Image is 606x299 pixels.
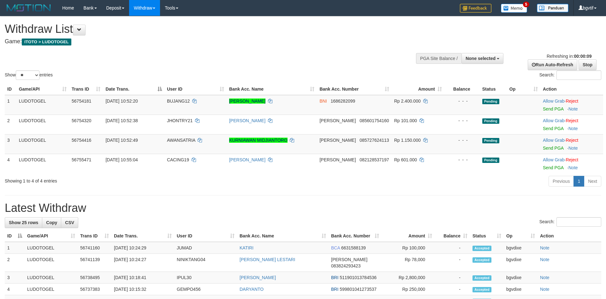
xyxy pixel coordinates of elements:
[482,99,499,104] span: Pending
[482,138,499,143] span: Pending
[539,217,601,227] label: Search:
[447,157,477,163] div: - - -
[392,83,444,95] th: Amount: activate to sort column ascending
[229,157,265,162] a: [PERSON_NAME]
[543,118,566,123] span: ·
[540,275,550,280] a: Note
[543,157,566,162] span: ·
[331,257,367,262] span: [PERSON_NAME]
[568,165,578,170] a: Note
[574,54,591,59] strong: 00:00:09
[5,217,42,228] a: Show 25 rows
[5,83,16,95] th: ID
[528,59,577,70] a: Run Auto-Refresh
[164,83,227,95] th: User ID: activate to sort column ascending
[394,99,421,104] span: Rp 2.400.000
[229,118,265,123] a: [PERSON_NAME]
[538,230,601,242] th: Action
[240,257,295,262] a: [PERSON_NAME] LESTARI
[16,115,69,134] td: LUDOTOGEL
[447,117,477,124] div: - - -
[240,287,264,292] a: DARYANTO
[319,157,356,162] span: [PERSON_NAME]
[435,230,470,242] th: Balance: activate to sort column ascending
[167,118,193,123] span: JHONTRY21
[229,138,288,143] a: KURNIAWAN MIDJIANTORO
[566,99,578,104] a: Reject
[547,54,591,59] span: Refreshing in:
[9,220,38,225] span: Show 25 rows
[46,220,57,225] span: Copy
[359,138,389,143] span: Copy 085727624113 to clipboard
[16,70,39,80] select: Showentries
[111,272,174,284] td: [DATE] 10:18:41
[174,254,237,272] td: NINIKTANG04
[340,275,377,280] span: Copy 511901013784536 to clipboard
[240,275,276,280] a: [PERSON_NAME]
[111,254,174,272] td: [DATE] 10:24:27
[69,83,103,95] th: Trans ID: activate to sort column ascending
[331,245,340,250] span: BCA
[78,230,111,242] th: Trans ID: activate to sort column ascending
[331,263,360,268] span: Copy 083824293423 to clipboard
[382,254,435,272] td: Rp 78,000
[504,242,538,254] td: bgvdixe
[566,118,578,123] a: Reject
[5,254,25,272] td: 2
[341,245,366,250] span: Copy 6631588139 to clipboard
[540,83,603,95] th: Action
[359,118,389,123] span: Copy 085601754160 to clipboard
[5,23,398,35] h1: Withdraw List
[472,246,491,251] span: Accepted
[566,157,578,162] a: Reject
[105,118,138,123] span: [DATE] 10:52:38
[16,134,69,154] td: LUDOTOGEL
[470,230,504,242] th: Status: activate to sort column ascending
[573,176,584,187] a: 1
[482,158,499,163] span: Pending
[579,59,597,70] a: Stop
[359,157,389,162] span: Copy 082128537197 to clipboard
[543,99,566,104] span: ·
[72,99,91,104] span: 56754181
[111,242,174,254] td: [DATE] 10:24:29
[568,146,578,151] a: Note
[543,126,563,131] a: Send PGA
[16,95,69,115] td: LUDOTOGEL
[319,138,356,143] span: [PERSON_NAME]
[25,230,78,242] th: Game/API: activate to sort column ascending
[329,230,382,242] th: Bank Acc. Number: activate to sort column ascending
[394,138,421,143] span: Rp 1.150.000
[78,272,111,284] td: 56738495
[5,39,398,45] h4: Game:
[72,118,91,123] span: 56754320
[5,175,248,184] div: Showing 1 to 4 of 4 entries
[174,230,237,242] th: User ID: activate to sort column ascending
[466,56,496,61] span: None selected
[543,138,564,143] a: Allow Grab
[543,138,566,143] span: ·
[5,242,25,254] td: 1
[540,95,603,115] td: ·
[504,254,538,272] td: bgvdixe
[537,4,568,12] img: panduan.png
[504,272,538,284] td: bgvdixe
[543,157,564,162] a: Allow Grab
[78,242,111,254] td: 56741160
[416,53,461,64] div: PGA Site Balance /
[549,176,574,187] a: Previous
[61,217,78,228] a: CSV
[382,272,435,284] td: Rp 2,800,000
[472,257,491,263] span: Accepted
[5,95,16,115] td: 1
[25,272,78,284] td: LUDOTOGEL
[103,83,164,95] th: Date Trans.: activate to sort column descending
[174,284,237,295] td: GEMPO456
[5,3,53,13] img: MOTION_logo.png
[472,287,491,292] span: Accepted
[382,284,435,295] td: Rp 250,000
[543,165,563,170] a: Send PGA
[174,242,237,254] td: JUMAD
[227,83,317,95] th: Bank Acc. Name: activate to sort column ascending
[435,284,470,295] td: -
